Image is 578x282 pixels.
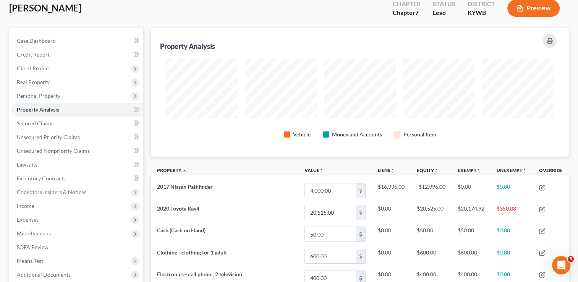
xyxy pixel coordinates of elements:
[9,2,81,13] span: [PERSON_NAME]
[11,117,143,130] a: Secured Claims
[356,183,365,198] div: $
[17,161,37,168] span: Lawsuits
[11,158,143,172] a: Lawsuits
[157,183,213,190] span: 2017 Nissan Pathfinder
[390,169,395,173] i: unfold_more
[17,258,43,264] span: Means Test
[17,65,49,71] span: Client Profile
[157,227,206,233] span: Cash (Cash on Hand)
[11,48,143,62] a: Credit Report
[305,249,356,264] input: 0.00
[452,245,491,267] td: $600.00
[491,202,533,224] td: $350.08
[182,169,187,173] i: expand_less
[157,249,227,256] span: Clothing - clothing for 1 adult
[393,8,421,17] div: Chapter
[305,227,356,241] input: 0.00
[305,205,356,220] input: 0.00
[372,245,411,267] td: $0.00
[17,51,50,58] span: Credit Report
[11,144,143,158] a: Unsecured Nonpriority Claims
[356,249,365,264] div: $
[11,172,143,185] a: Executory Contracts
[568,256,574,262] span: 3
[356,227,365,241] div: $
[160,42,215,51] div: Property Analysis
[415,9,419,16] span: 7
[157,271,242,277] span: Electronics - cell phone; 2 television
[332,131,382,138] div: Money and Accounts
[157,205,199,212] span: 2020 Toyota Rav4
[17,230,51,237] span: Miscellaneous
[17,37,56,44] span: Case Dashboard
[411,224,452,245] td: $50.00
[11,240,143,254] a: SOFA Review
[305,183,356,198] input: 0.00
[372,224,411,245] td: $0.00
[411,245,452,267] td: $600.00
[403,131,436,138] div: Personal Item
[497,167,527,173] a: Unexemptunfold_more
[17,134,80,140] span: Unsecured Priority Claims
[319,169,324,173] i: unfold_more
[378,167,395,173] a: Liensunfold_more
[411,180,452,201] td: -$12,996.00
[17,120,53,126] span: Secured Claims
[452,202,491,224] td: $20,174.92
[452,224,491,245] td: $50.00
[434,169,439,173] i: unfold_more
[468,8,495,17] div: KYWB
[17,106,59,113] span: Property Analysis
[304,167,324,173] a: Valueunfold_more
[293,131,311,138] div: Vehicle
[11,34,143,48] a: Case Dashboard
[17,244,49,250] span: SOFA Review
[552,256,570,274] iframe: Intercom live chat
[17,271,71,278] span: Additional Documents
[372,180,411,201] td: $16,996.00
[17,216,39,223] span: Expenses
[522,169,527,173] i: unfold_more
[491,180,533,201] td: $0.00
[476,169,481,173] i: unfold_more
[11,130,143,144] a: Unsecured Priority Claims
[17,79,50,85] span: Real Property
[417,167,439,173] a: Equityunfold_more
[491,224,533,245] td: $0.00
[458,167,481,173] a: Exemptunfold_more
[17,203,34,209] span: Income
[452,180,491,201] td: $0.00
[491,245,533,267] td: $0.00
[411,202,452,224] td: $20,525.00
[372,202,411,224] td: $0.00
[17,189,86,195] span: Codebtors Insiders & Notices
[533,163,569,180] th: Override
[356,205,365,220] div: $
[157,167,187,173] a: Property expand_less
[433,8,455,17] div: Lead
[17,147,90,154] span: Unsecured Nonpriority Claims
[11,103,143,117] a: Property Analysis
[17,175,66,182] span: Executory Contracts
[17,92,60,99] span: Personal Property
